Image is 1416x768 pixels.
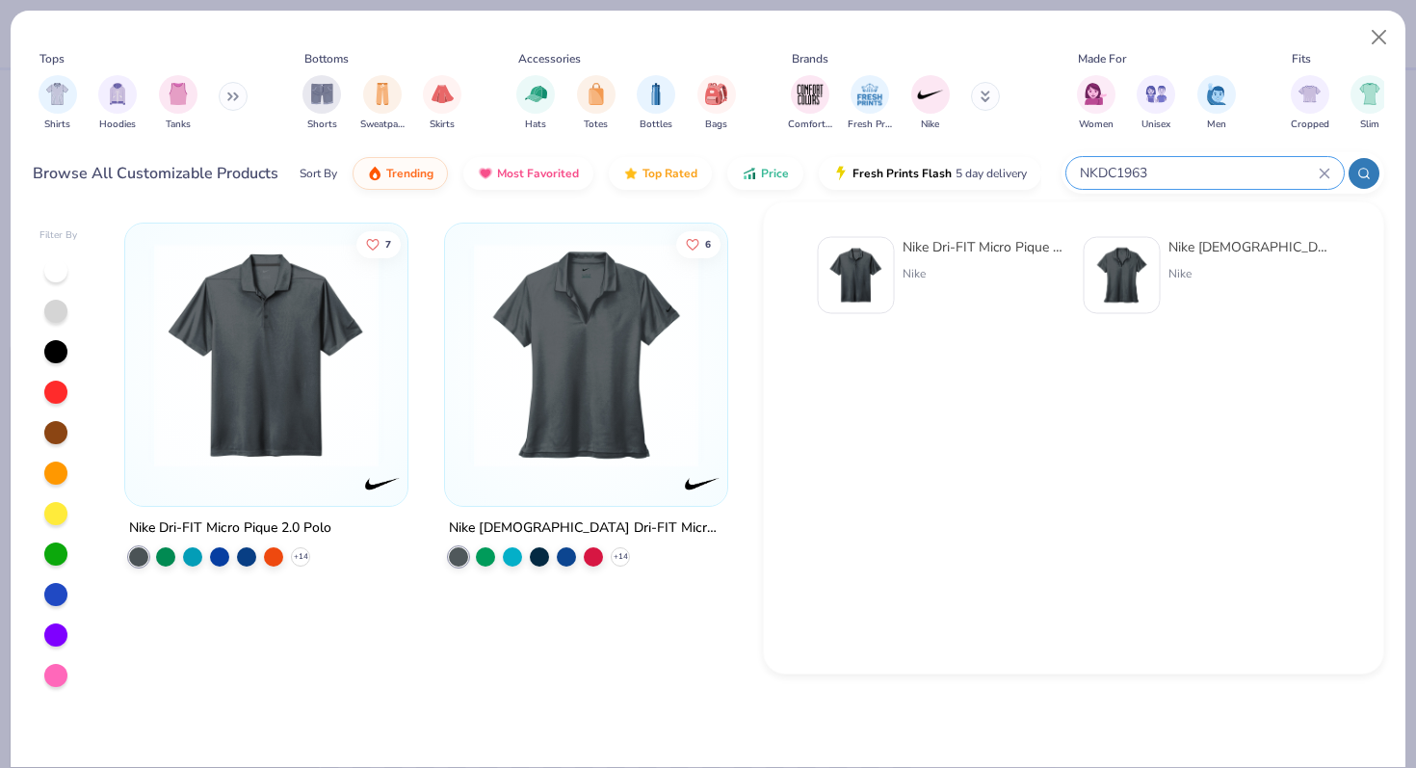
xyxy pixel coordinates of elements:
[708,243,952,467] img: 44fb2f5e-cf68-4194-9519-5268c8103dcb
[1359,83,1380,105] img: Slim Image
[1079,118,1114,132] span: Women
[423,75,461,132] div: filter for Skirts
[129,516,331,541] div: Nike Dri-FIT Micro Pique 2.0 Polo
[1137,75,1175,132] button: filter button
[430,118,455,132] span: Skirts
[44,118,70,132] span: Shirts
[432,83,454,105] img: Skirts Image
[311,83,333,105] img: Shorts Image
[584,118,608,132] span: Totes
[826,246,886,305] img: 21fda654-1eb2-4c2c-b188-be26a870e180
[525,83,547,105] img: Hats Image
[1292,50,1311,67] div: Fits
[463,157,593,190] button: Most Favorited
[1141,118,1170,132] span: Unisex
[697,75,736,132] div: filter for Bags
[360,75,405,132] button: filter button
[46,83,68,105] img: Shirts Image
[761,166,789,181] span: Price
[478,166,493,181] img: most_fav.gif
[98,75,137,132] button: filter button
[360,118,405,132] span: Sweatpants
[788,75,832,132] button: filter button
[796,80,825,109] img: Comfort Colors Image
[1361,19,1398,56] button: Close
[613,551,627,563] span: + 14
[386,166,433,181] span: Trending
[294,551,308,563] span: + 14
[697,75,736,132] button: filter button
[1206,83,1227,105] img: Men Image
[1085,83,1107,105] img: Women Image
[586,83,607,105] img: Totes Image
[1360,118,1379,132] span: Slim
[304,50,349,67] div: Bottoms
[577,75,616,132] div: filter for Totes
[1168,237,1330,257] div: Nike [DEMOGRAPHIC_DATA] Dri-FIT Micro Pique 2.0 Polo
[1137,75,1175,132] div: filter for Unisex
[1197,75,1236,132] div: filter for Men
[704,239,710,249] span: 6
[637,75,675,132] div: filter for Bottles
[1291,75,1329,132] button: filter button
[39,75,77,132] button: filter button
[637,75,675,132] button: filter button
[848,75,892,132] button: filter button
[39,50,65,67] div: Tops
[819,157,1041,190] button: Fresh Prints Flash5 day delivery
[497,166,579,181] span: Most Favorited
[1291,75,1329,132] div: filter for Cropped
[1145,83,1167,105] img: Unisex Image
[788,75,832,132] div: filter for Comfort Colors
[367,166,382,181] img: trending.gif
[99,118,136,132] span: Hoodies
[33,162,278,185] div: Browse All Customizable Products
[423,75,461,132] button: filter button
[956,163,1027,185] span: 5 day delivery
[705,118,727,132] span: Bags
[1197,75,1236,132] button: filter button
[356,230,401,257] button: Like
[168,83,189,105] img: Tanks Image
[98,75,137,132] div: filter for Hoodies
[911,75,950,132] div: filter for Nike
[792,50,828,67] div: Brands
[302,75,341,132] div: filter for Shorts
[855,80,884,109] img: Fresh Prints Image
[911,75,950,132] button: filter button
[640,118,672,132] span: Bottles
[449,516,723,541] div: Nike [DEMOGRAPHIC_DATA] Dri-FIT Micro Pique 2.0 Polo
[916,80,945,109] img: Nike Image
[683,464,721,503] img: Nike logo
[1350,75,1389,132] button: filter button
[159,75,197,132] div: filter for Tanks
[852,166,952,181] span: Fresh Prints Flash
[518,50,581,67] div: Accessories
[516,75,555,132] div: filter for Hats
[39,75,77,132] div: filter for Shirts
[623,166,639,181] img: TopRated.gif
[360,75,405,132] div: filter for Sweatpants
[525,118,546,132] span: Hats
[353,157,448,190] button: Trending
[1291,118,1329,132] span: Cropped
[577,75,616,132] button: filter button
[364,464,403,503] img: Nike logo
[385,239,391,249] span: 7
[144,243,388,467] img: 21fda654-1eb2-4c2c-b188-be26a870e180
[705,83,726,105] img: Bags Image
[166,118,191,132] span: Tanks
[848,75,892,132] div: filter for Fresh Prints
[302,75,341,132] button: filter button
[727,157,803,190] button: Price
[1298,83,1321,105] img: Cropped Image
[159,75,197,132] button: filter button
[1168,265,1330,282] div: Nike
[1092,246,1152,305] img: 22c2adf3-9321-46a2-86d3-db2552ba2939
[645,83,667,105] img: Bottles Image
[1077,75,1115,132] div: filter for Women
[788,118,832,132] span: Comfort Colors
[903,237,1064,257] div: Nike Dri-FIT Micro Pique 2.0 Polo
[372,83,393,105] img: Sweatpants Image
[833,166,849,181] img: flash.gif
